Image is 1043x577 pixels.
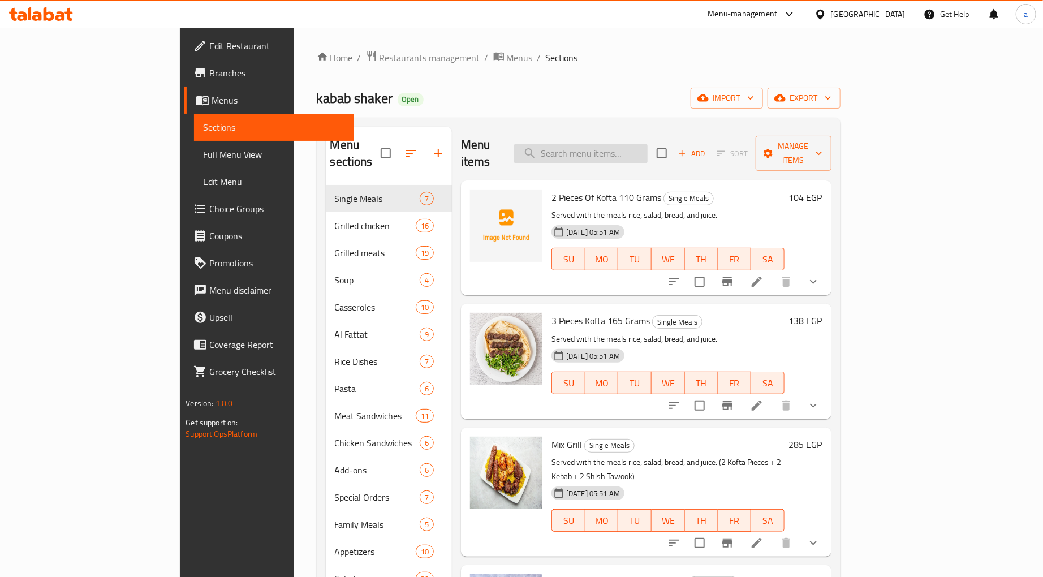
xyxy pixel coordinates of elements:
div: items [420,192,434,205]
span: SU [557,513,581,529]
span: 7 [420,356,433,367]
button: WE [652,248,685,270]
span: 3 Pieces Kofta 165 Grams [551,312,650,329]
span: 7 [420,492,433,503]
span: Appetizers [335,545,416,558]
span: Family Meals [335,518,420,531]
span: Promotions [209,256,345,270]
button: TH [685,248,718,270]
div: items [420,518,434,531]
div: items [420,436,434,450]
span: Edit Menu [203,175,345,188]
div: Casseroles10 [326,294,452,321]
button: Add [674,145,710,162]
div: Al Fattat9 [326,321,452,348]
span: [DATE] 05:51 AM [562,488,624,499]
button: delete [773,529,800,557]
span: Menu disclaimer [209,283,345,297]
span: Casseroles [335,300,416,314]
a: Branches [184,59,354,87]
span: WE [656,375,680,391]
div: Grilled meats19 [326,239,452,266]
a: Promotions [184,249,354,277]
span: TU [623,513,647,529]
div: Grilled meats [335,246,416,260]
div: items [420,328,434,341]
span: Sections [546,51,578,64]
span: Meat Sandwiches [335,409,416,423]
div: Add-ons [335,463,420,477]
span: Select section [650,141,674,165]
span: 6 [420,465,433,476]
a: Support.OpsPlatform [186,427,257,441]
span: Rice Dishes [335,355,420,368]
div: items [420,463,434,477]
button: sort-choices [661,268,688,295]
span: Soup [335,273,420,287]
div: Single Meals7 [326,185,452,212]
button: show more [800,529,827,557]
span: 9 [420,329,433,340]
button: TH [685,372,718,394]
span: 10 [416,302,433,313]
button: SA [751,372,785,394]
span: Coverage Report [209,338,345,351]
span: TH [689,375,714,391]
span: 2 Pieces Of Kofta 110 Grams [551,189,661,206]
span: Single Meals [335,192,420,205]
a: Restaurants management [366,50,480,65]
span: Select to update [688,394,712,417]
span: Full Menu View [203,148,345,161]
button: FR [718,509,751,532]
button: sort-choices [661,392,688,419]
span: Select to update [688,270,712,294]
span: Menus [507,51,533,64]
div: Pasta6 [326,375,452,402]
span: Single Meals [664,192,713,205]
span: Pasta [335,382,420,395]
a: Choice Groups [184,195,354,222]
button: WE [652,372,685,394]
p: Served with the meals rice, salad, bread, and juice. [551,208,785,222]
button: Add section [425,140,452,167]
span: SU [557,251,581,268]
div: Soup4 [326,266,452,294]
li: / [537,51,541,64]
span: Add item [674,145,710,162]
span: SU [557,375,581,391]
a: Full Menu View [194,141,354,168]
span: [DATE] 05:51 AM [562,351,624,361]
span: FR [722,251,747,268]
div: Single Meals [584,439,635,453]
span: export [777,91,831,105]
span: Branches [209,66,345,80]
span: Grilled chicken [335,219,416,232]
button: SU [551,509,585,532]
span: [DATE] 05:51 AM [562,227,624,238]
span: FR [722,375,747,391]
div: Grilled chicken16 [326,212,452,239]
h2: Menu items [461,136,501,170]
span: 1.0.0 [216,396,233,411]
button: Manage items [756,136,831,171]
div: Family Meals5 [326,511,452,538]
div: items [420,273,434,287]
button: SU [551,372,585,394]
span: Open [398,94,424,104]
span: 11 [416,411,433,421]
span: FR [722,513,747,529]
h6: 285 EGP [789,437,822,453]
p: Served with the meals rice, salad, bread, and juice. [551,332,785,346]
span: Menus [212,93,345,107]
svg: Show Choices [807,399,820,412]
a: Upsell [184,304,354,331]
input: search [514,144,648,163]
span: Upsell [209,311,345,324]
span: Select all sections [374,141,398,165]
